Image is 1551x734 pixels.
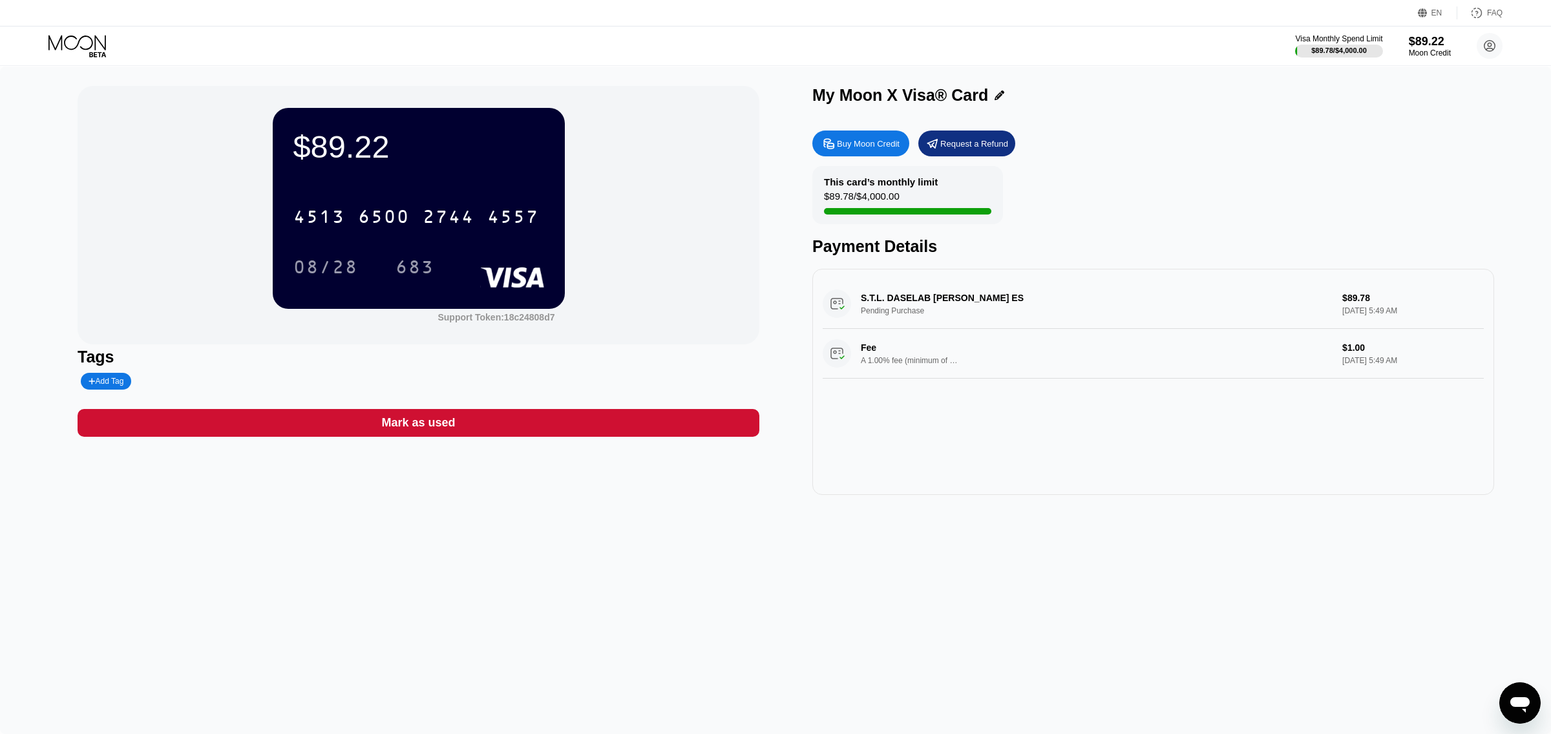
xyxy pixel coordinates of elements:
[1487,8,1503,17] div: FAQ
[396,258,434,279] div: 683
[386,251,444,283] div: 683
[89,377,123,386] div: Add Tag
[78,348,759,366] div: Tags
[1311,47,1367,54] div: $89.78 / $4,000.00
[823,329,1484,379] div: FeeA 1.00% fee (minimum of $1.00) is charged on all transactions$1.00[DATE] 5:49 AM
[1409,48,1451,58] div: Moon Credit
[1342,342,1484,353] div: $1.00
[812,131,909,156] div: Buy Moon Credit
[293,208,345,229] div: 4513
[1342,356,1484,365] div: [DATE] 5:49 AM
[293,258,358,279] div: 08/28
[812,86,988,105] div: My Moon X Visa® Card
[1409,35,1451,58] div: $89.22Moon Credit
[293,129,544,165] div: $89.22
[438,312,554,322] div: Support Token: 18c24808d7
[381,415,455,430] div: Mark as used
[487,208,539,229] div: 4557
[824,191,900,208] div: $89.78 / $4,000.00
[81,373,131,390] div: Add Tag
[286,200,547,233] div: 4513650027444557
[284,251,368,283] div: 08/28
[1295,34,1382,58] div: Visa Monthly Spend Limit$89.78/$4,000.00
[837,138,900,149] div: Buy Moon Credit
[1295,34,1382,43] div: Visa Monthly Spend Limit
[824,176,938,187] div: This card’s monthly limit
[1431,8,1442,17] div: EN
[78,409,759,437] div: Mark as used
[1457,6,1503,19] div: FAQ
[861,356,958,365] div: A 1.00% fee (minimum of $1.00) is charged on all transactions
[438,312,554,322] div: Support Token:18c24808d7
[861,342,951,353] div: Fee
[812,237,1494,256] div: Payment Details
[1499,682,1541,724] iframe: Button to launch messaging window
[1418,6,1457,19] div: EN
[1409,35,1451,48] div: $89.22
[423,208,474,229] div: 2744
[918,131,1015,156] div: Request a Refund
[940,138,1008,149] div: Request a Refund
[358,208,410,229] div: 6500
